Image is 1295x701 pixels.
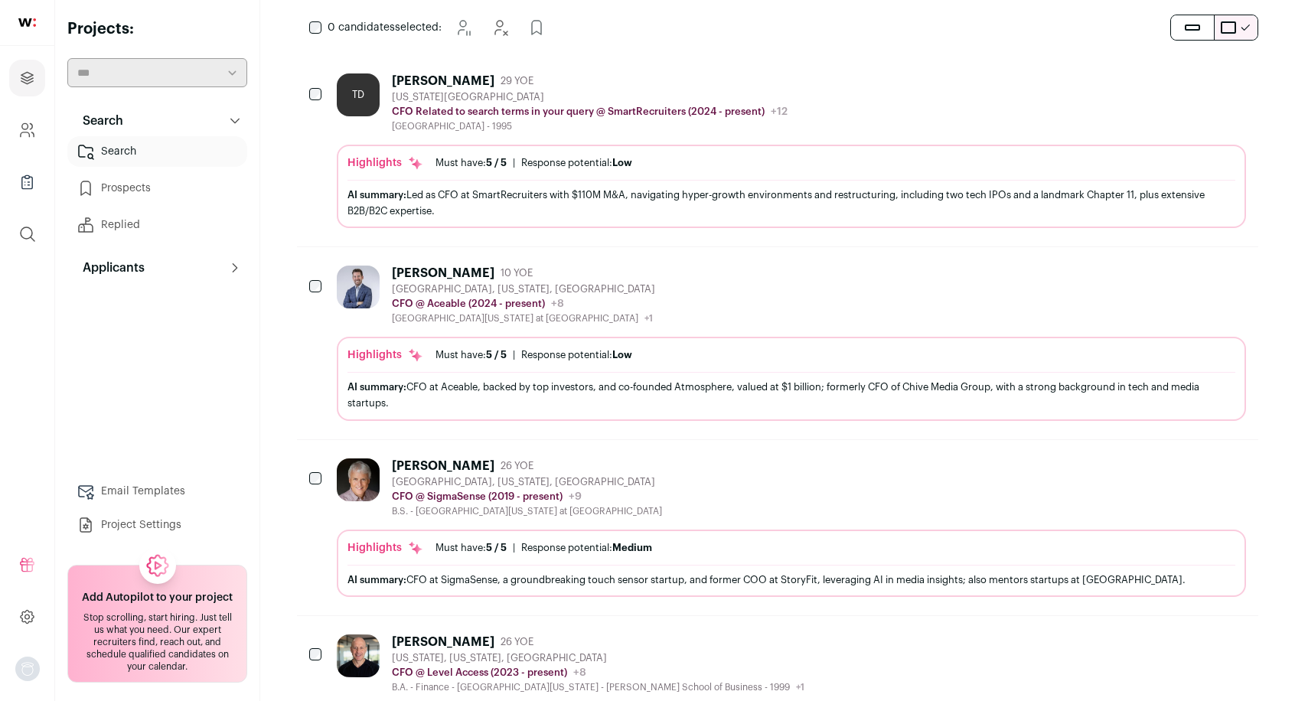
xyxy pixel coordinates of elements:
div: [PERSON_NAME] [392,458,494,474]
div: TD [337,73,380,116]
img: nopic.png [15,657,40,681]
a: [PERSON_NAME] 26 YOE [GEOGRAPHIC_DATA], [US_STATE], [GEOGRAPHIC_DATA] CFO @ SigmaSense (2019 - pr... [337,458,1246,597]
a: Company and ATS Settings [9,112,45,148]
div: Response potential: [521,349,632,361]
span: 5 / 5 [486,158,507,168]
p: CFO @ Aceable (2024 - present) [392,298,545,310]
span: AI summary: [347,382,406,392]
span: +8 [573,667,586,678]
div: [GEOGRAPHIC_DATA], [US_STATE], [GEOGRAPHIC_DATA] [392,476,662,488]
div: Highlights [347,347,423,363]
a: Projects [9,60,45,96]
span: 10 YOE [501,267,533,279]
span: AI summary: [347,575,406,585]
img: 9f9f1a16f2767667252aa4a67ab1de3fd7bacfe87d9dc2f1bcbe049d48b73540 [337,458,380,501]
span: +1 [644,314,653,323]
div: Highlights [347,155,423,171]
a: Email Templates [67,476,247,507]
div: [GEOGRAPHIC_DATA], [US_STATE], [GEOGRAPHIC_DATA] [392,283,655,295]
div: Led as CFO at SmartRecruiters with $110M M&A, navigating hyper-growth environments and restructur... [347,187,1235,219]
div: CFO at Aceable, backed by top investors, and co-founded Atmosphere, valued at $1 billion; formerl... [347,379,1235,411]
div: Response potential: [521,542,652,554]
p: Search [73,112,123,130]
span: +1 [796,683,804,692]
span: Low [612,350,632,360]
span: +8 [551,298,564,309]
span: +9 [569,491,582,502]
span: Low [612,158,632,168]
img: 6436ad916f0b354aa2175d64da5c1dd92e3ee1ed7b712bbafe00645c42f77bff [337,266,380,308]
span: 5 / 5 [486,350,507,360]
ul: | [435,349,632,361]
span: Medium [612,543,652,553]
ul: | [435,542,652,554]
div: Must have: [435,349,507,361]
div: [PERSON_NAME] [392,266,494,281]
span: +12 [771,106,788,117]
div: [US_STATE], [US_STATE], [GEOGRAPHIC_DATA] [392,652,804,664]
div: B.S. - [GEOGRAPHIC_DATA][US_STATE] at [GEOGRAPHIC_DATA] [392,505,662,517]
span: AI summary: [347,190,406,200]
button: Applicants [67,253,247,283]
a: Search [67,136,247,167]
div: [GEOGRAPHIC_DATA] - 1995 [392,120,788,132]
a: Prospects [67,173,247,204]
div: [GEOGRAPHIC_DATA][US_STATE] at [GEOGRAPHIC_DATA] [392,312,655,324]
span: selected: [328,20,442,35]
div: Highlights [347,540,423,556]
div: Must have: [435,542,507,554]
div: [PERSON_NAME] [392,73,494,89]
p: CFO @ Level Access (2023 - present) [392,667,567,679]
div: Response potential: [521,157,632,169]
p: CFO @ SigmaSense (2019 - present) [392,491,563,503]
span: 26 YOE [501,636,533,648]
a: Add Autopilot to your project Stop scrolling, start hiring. Just tell us what you need. Our exper... [67,565,247,683]
h2: Add Autopilot to your project [82,590,233,605]
div: B.A. - Finance - [GEOGRAPHIC_DATA][US_STATE] - [PERSON_NAME] School of Business - 1999 [392,681,804,693]
button: Search [67,106,247,136]
span: 0 candidates [328,22,395,33]
img: a0ddecd73bd1568d0ffdaade20eeb9494e4f7707ef708753ff39908f666b6f44 [337,634,380,677]
h2: Projects: [67,18,247,40]
p: CFO Related to search terms in your query @ SmartRecruiters (2024 - present) [392,106,765,118]
a: Replied [67,210,247,240]
a: Project Settings [67,510,247,540]
div: [US_STATE][GEOGRAPHIC_DATA] [392,91,788,103]
a: Company Lists [9,164,45,201]
button: Open dropdown [15,657,40,681]
div: Stop scrolling, start hiring. Just tell us what you need. Our expert recruiters find, reach out, ... [77,611,237,673]
img: wellfound-shorthand-0d5821cbd27db2630d0214b213865d53afaa358527fdda9d0ea32b1df1b89c2c.svg [18,18,36,27]
div: CFO at SigmaSense, a groundbreaking touch sensor startup, and former COO at StoryFit, leveraging ... [347,572,1235,588]
span: 26 YOE [501,460,533,472]
span: 5 / 5 [486,543,507,553]
a: TD [PERSON_NAME] 29 YOE [US_STATE][GEOGRAPHIC_DATA] CFO Related to search terms in your query @ S... [337,73,1246,228]
div: Must have: [435,157,507,169]
div: [PERSON_NAME] [392,634,494,650]
p: Applicants [73,259,145,277]
span: 29 YOE [501,75,533,87]
ul: | [435,157,632,169]
a: [PERSON_NAME] 10 YOE [GEOGRAPHIC_DATA], [US_STATE], [GEOGRAPHIC_DATA] CFO @ Aceable (2024 - prese... [337,266,1246,420]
